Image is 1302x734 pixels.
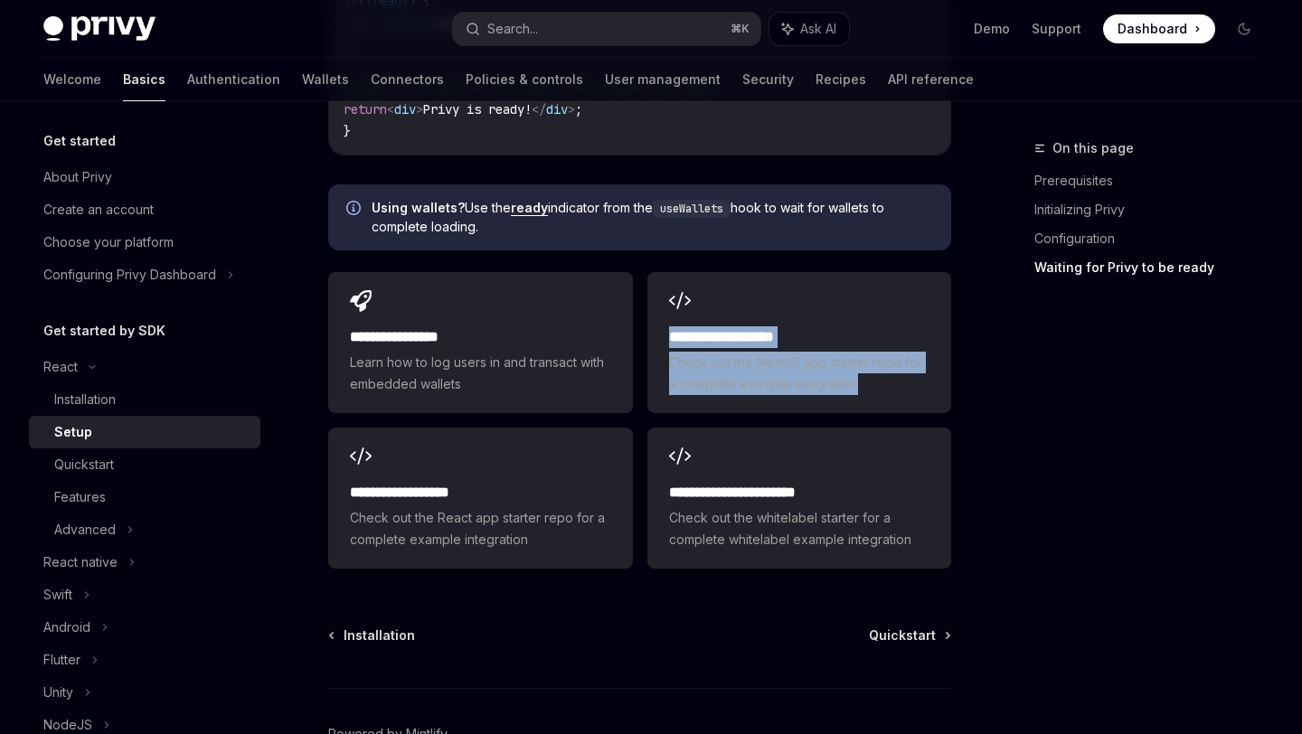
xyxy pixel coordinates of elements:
[344,626,415,645] span: Installation
[1230,14,1259,43] button: Toggle dark mode
[54,421,92,443] div: Setup
[328,428,632,569] a: **** **** **** ***Check out the React app starter repo for a complete example integration
[1052,137,1134,159] span: On this page
[731,22,750,36] span: ⌘ K
[647,428,951,569] a: **** **** **** **** ***Check out the whitelabel starter for a complete whitelabel example integra...
[653,200,731,218] code: useWallets
[974,20,1010,38] a: Demo
[29,193,260,226] a: Create an account
[1118,20,1187,38] span: Dashboard
[43,320,165,342] h5: Get started by SDK
[423,101,532,118] span: Privy is ready!
[372,200,465,215] strong: Using wallets?
[43,649,80,671] div: Flutter
[43,231,174,253] div: Choose your platform
[869,626,936,645] span: Quickstart
[54,519,116,541] div: Advanced
[29,383,260,416] a: Installation
[605,58,721,101] a: User management
[466,58,583,101] a: Policies & controls
[546,101,568,118] span: div
[187,58,280,101] a: Authentication
[1034,224,1273,253] a: Configuration
[123,58,165,101] a: Basics
[669,352,929,395] span: Check out the NextJS app starter repo for a complete example integration
[1034,166,1273,195] a: Prerequisites
[816,58,866,101] a: Recipes
[43,356,78,378] div: React
[769,13,849,45] button: Ask AI
[43,584,72,606] div: Swift
[416,101,423,118] span: >
[575,101,582,118] span: ;
[54,389,116,410] div: Installation
[29,226,260,259] a: Choose your platform
[43,16,156,42] img: dark logo
[532,101,546,118] span: </
[54,454,114,475] div: Quickstart
[1032,20,1081,38] a: Support
[647,272,951,413] a: **** **** **** ****Check out the NextJS app starter repo for a complete example integration
[43,264,216,286] div: Configuring Privy Dashboard
[371,58,444,101] a: Connectors
[669,507,929,550] span: Check out the whitelabel starter for a complete whitelabel example integration
[29,416,260,448] a: Setup
[29,161,260,193] a: About Privy
[372,199,933,236] span: Use the indicator from the hook to wait for wallets to complete loading.
[29,448,260,481] a: Quickstart
[511,200,548,216] a: ready
[330,626,415,645] a: Installation
[394,101,416,118] span: div
[344,101,387,118] span: return
[387,101,394,118] span: <
[350,352,610,395] span: Learn how to log users in and transact with embedded wallets
[350,507,610,550] span: Check out the React app starter repo for a complete example integration
[29,481,260,513] a: Features
[800,20,836,38] span: Ask AI
[1034,253,1273,282] a: Waiting for Privy to be ready
[43,682,73,703] div: Unity
[43,199,154,221] div: Create an account
[742,58,794,101] a: Security
[43,166,112,188] div: About Privy
[43,130,116,152] h5: Get started
[487,18,538,40] div: Search...
[43,551,118,573] div: React native
[43,58,101,101] a: Welcome
[54,486,106,508] div: Features
[869,626,949,645] a: Quickstart
[568,101,575,118] span: >
[1103,14,1215,43] a: Dashboard
[302,58,349,101] a: Wallets
[346,201,364,219] svg: Info
[344,123,351,139] span: }
[43,616,90,638] div: Android
[888,58,974,101] a: API reference
[453,13,759,45] button: Search...⌘K
[328,272,632,413] a: **** **** **** *Learn how to log users in and transact with embedded wallets
[1034,195,1273,224] a: Initializing Privy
